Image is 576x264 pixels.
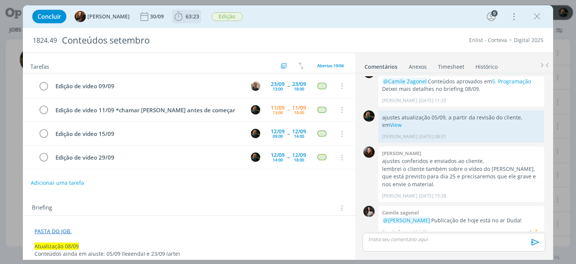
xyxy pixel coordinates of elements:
[52,153,244,162] div: Edição de vídeo 29/09
[363,206,375,217] img: C
[34,228,72,235] a: PASTA DO JOB.
[33,36,57,45] span: 1824.49
[317,63,344,68] span: Abertas 19/66
[492,78,531,85] a: 5. Programação
[382,165,540,188] p: lembrei o cliente também sobre o vídeo do [PERSON_NAME], que está previsto para dia 25 e precisar...
[287,131,289,136] span: --
[382,133,417,140] p: [PERSON_NAME]
[298,62,304,69] img: arrow-down-up.svg
[475,60,498,71] a: Histórico
[273,87,283,91] div: 13:00
[382,114,540,129] p: ajustes atualização 05/09, a partir da revisão do cliente, em
[382,97,417,104] p: [PERSON_NAME]
[419,193,446,199] span: [DATE] 15:38
[419,97,446,104] span: [DATE] 11:35
[58,31,327,50] div: Conteúdos setembro
[34,250,343,258] p: Conteúdos ainda em ajuste: 05/09 (legenda) e 23/09 (arte)
[273,110,283,115] div: 13:00
[250,104,261,115] button: M
[491,10,498,17] div: 9
[251,105,260,115] img: M
[37,14,61,20] span: Concluir
[87,14,130,19] span: [PERSON_NAME]
[75,11,86,22] img: T
[419,133,446,140] span: [DATE] 08:31
[271,152,285,158] div: 12/09
[271,129,285,134] div: 12/09
[382,85,540,93] p: Deixei mais detalhes no briefing 08/09.
[250,128,261,139] button: M
[250,152,261,163] button: M
[23,5,553,260] div: dialog
[409,63,427,71] div: Anexos
[438,60,465,71] a: Timesheet
[250,80,261,92] button: R
[34,243,79,250] span: Atualização 08/09
[294,110,304,115] div: 18:00
[211,12,243,21] span: Edição
[292,152,306,158] div: 12/09
[469,36,507,44] a: Enlist - Corteva
[287,107,289,112] span: --
[383,78,427,85] span: @Camile Zagonel
[271,81,285,87] div: 23/09
[52,81,244,91] div: Edição de vídeo 09/09
[250,175,261,187] button: M
[292,105,306,110] div: 11/09
[382,157,540,165] p: ajustes conferidos e enviados ao cliente.
[52,129,244,139] div: Edição de vídeo 15/09
[294,134,304,138] div: 14:00
[30,176,84,190] button: Adicionar uma tarefa
[416,229,438,235] span: há 2 horas
[251,129,260,138] img: M
[273,134,283,138] div: 09:00
[390,121,402,128] a: View
[150,14,165,19] div: 30/09
[363,110,375,122] img: M
[532,228,540,237] div: Eduarda Pereira
[30,61,49,70] span: Tarefas
[75,11,130,22] button: T[PERSON_NAME]
[32,10,66,23] button: Concluir
[287,83,289,89] span: --
[382,150,421,157] b: [PERSON_NAME]
[514,36,543,44] a: Digital 2025
[52,106,244,115] div: Edição de vídeo 11/09 *chamar [PERSON_NAME] antes de começar
[251,81,260,91] img: R
[382,193,417,199] p: [PERSON_NAME]
[271,105,285,110] div: 11/09
[287,155,289,160] span: --
[383,217,430,224] span: @[PERSON_NAME]
[529,228,532,236] div: 1
[363,146,375,158] img: E
[382,78,540,85] p: Conteúdos aprovados em
[485,11,497,23] button: 9
[292,129,306,134] div: 12/09
[211,12,243,21] button: Edição
[382,229,415,235] p: Camile Zagonel
[172,11,201,23] button: 63:23
[251,152,260,162] img: M
[292,81,306,87] div: 23/09
[364,60,398,71] a: Comentários
[186,13,199,20] span: 63:23
[273,158,283,162] div: 14:00
[294,87,304,91] div: 18:00
[382,209,419,216] b: Camile zagonel
[382,217,540,224] p: Publicação de hoje está no ar Duda!
[32,203,52,213] span: Briefing
[294,158,304,162] div: 18:00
